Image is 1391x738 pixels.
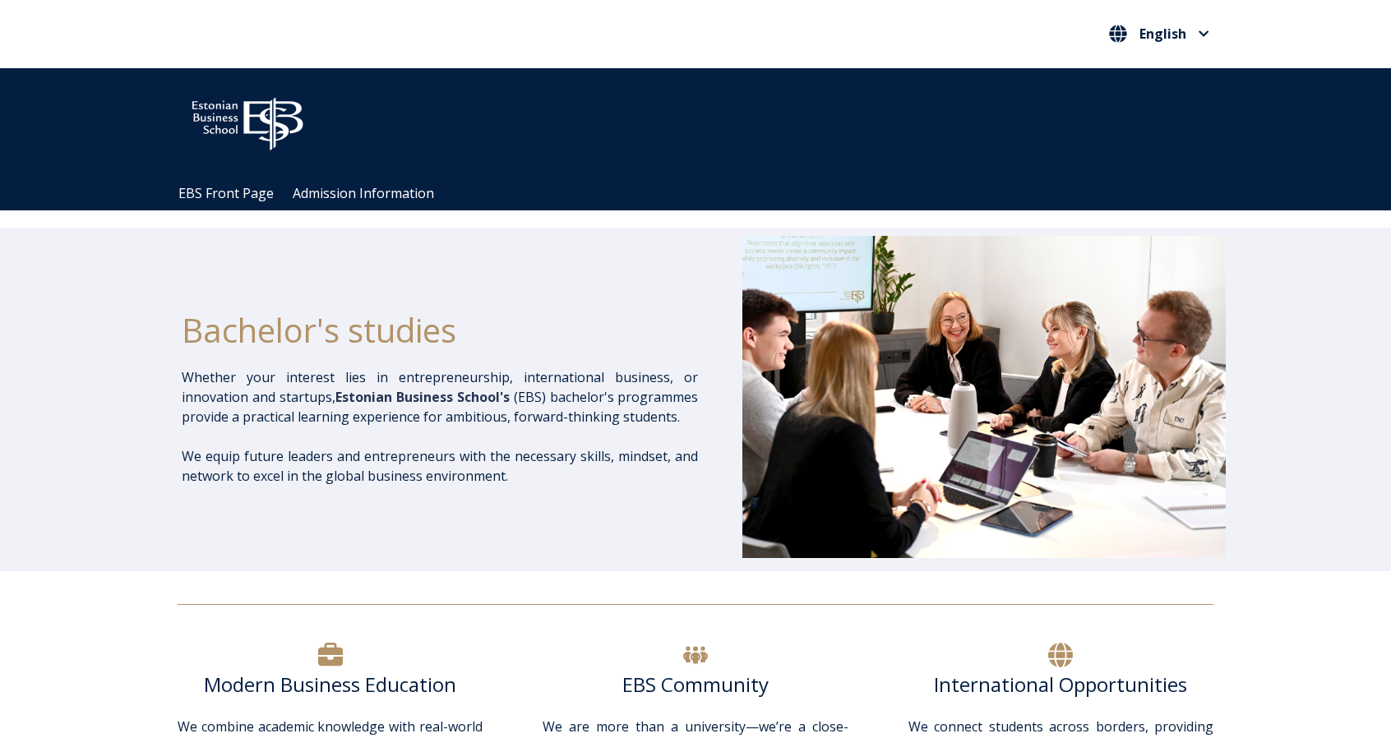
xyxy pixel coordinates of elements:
a: Admission Information [293,184,434,202]
img: ebs_logo2016_white [178,85,317,155]
a: EBS Front Page [178,184,274,202]
h6: Modern Business Education [178,672,483,697]
button: English [1105,21,1213,47]
span: Estonian Business School's [335,388,510,406]
p: We equip future leaders and entrepreneurs with the necessary skills, mindset, and network to exce... [182,446,698,486]
h6: EBS Community [543,672,848,697]
p: Whether your interest lies in entrepreneurship, international business, or innovation and startup... [182,367,698,427]
h1: Bachelor's studies [182,310,698,351]
img: Bachelor's at EBS [742,236,1226,558]
div: Navigation Menu [169,177,1238,210]
nav: Select your language [1105,21,1213,48]
h6: International Opportunities [908,672,1213,697]
span: Community for Growth and Resp [635,113,837,131]
span: English [1139,27,1186,40]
